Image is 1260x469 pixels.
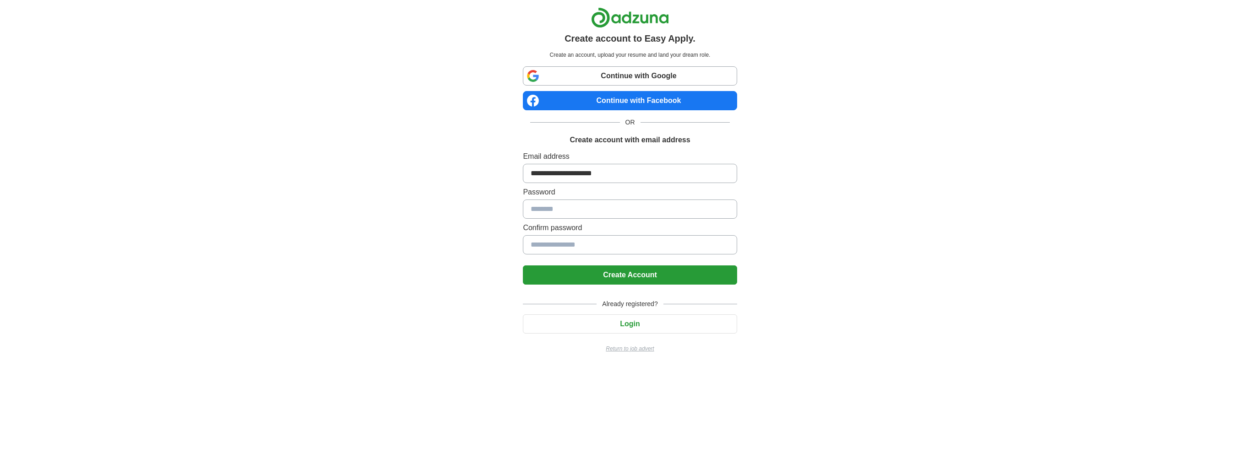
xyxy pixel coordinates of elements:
p: Create an account, upload your resume and land your dream role. [525,51,735,59]
h1: Create account with email address [570,135,690,146]
a: Continue with Google [523,66,737,86]
button: Login [523,314,737,334]
span: OR [620,118,641,127]
h1: Create account to Easy Apply. [565,32,695,45]
a: Continue with Facebook [523,91,737,110]
a: Return to job advert [523,345,737,353]
button: Create Account [523,265,737,285]
span: Already registered? [597,299,663,309]
a: Login [523,320,737,328]
label: Confirm password [523,222,737,233]
label: Email address [523,151,737,162]
label: Password [523,187,737,198]
img: Adzuna logo [591,7,669,28]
